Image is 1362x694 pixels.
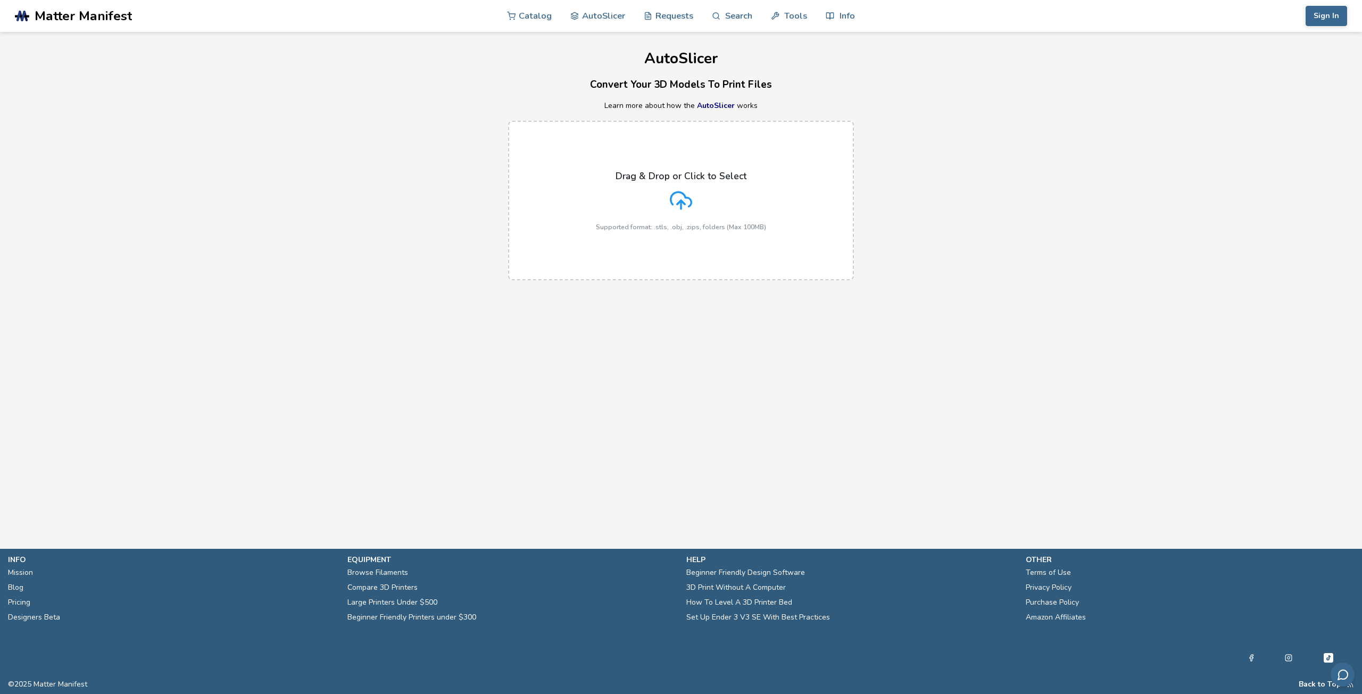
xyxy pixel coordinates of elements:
button: Send feedback via email [1331,663,1355,687]
a: Terms of Use [1026,565,1071,580]
button: Sign In [1306,6,1347,26]
a: Large Printers Under $500 [347,595,437,610]
a: Beginner Friendly Printers under $300 [347,610,476,625]
a: Browse Filaments [347,565,408,580]
a: Pricing [8,595,30,610]
p: Drag & Drop or Click to Select [616,171,746,181]
a: 3D Print Without A Computer [686,580,786,595]
a: Designers Beta [8,610,60,625]
a: Privacy Policy [1026,580,1072,595]
a: Beginner Friendly Design Software [686,565,805,580]
a: Blog [8,580,23,595]
button: Back to Top [1299,680,1341,689]
a: Mission [8,565,33,580]
a: Instagram [1285,651,1292,664]
p: info [8,554,337,565]
a: How To Level A 3D Printer Bed [686,595,792,610]
p: equipment [347,554,676,565]
a: Tiktok [1322,651,1335,664]
a: AutoSlicer [697,101,735,111]
a: Facebook [1248,651,1255,664]
a: Purchase Policy [1026,595,1079,610]
a: Amazon Affiliates [1026,610,1086,625]
p: help [686,554,1015,565]
p: other [1026,554,1355,565]
p: Supported format: .stls, .obj, .zips, folders (Max 100MB) [596,223,766,231]
a: Compare 3D Printers [347,580,418,595]
a: RSS Feed [1347,680,1354,689]
span: Matter Manifest [35,9,132,23]
span: © 2025 Matter Manifest [8,680,87,689]
a: Set Up Ender 3 V3 SE With Best Practices [686,610,830,625]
